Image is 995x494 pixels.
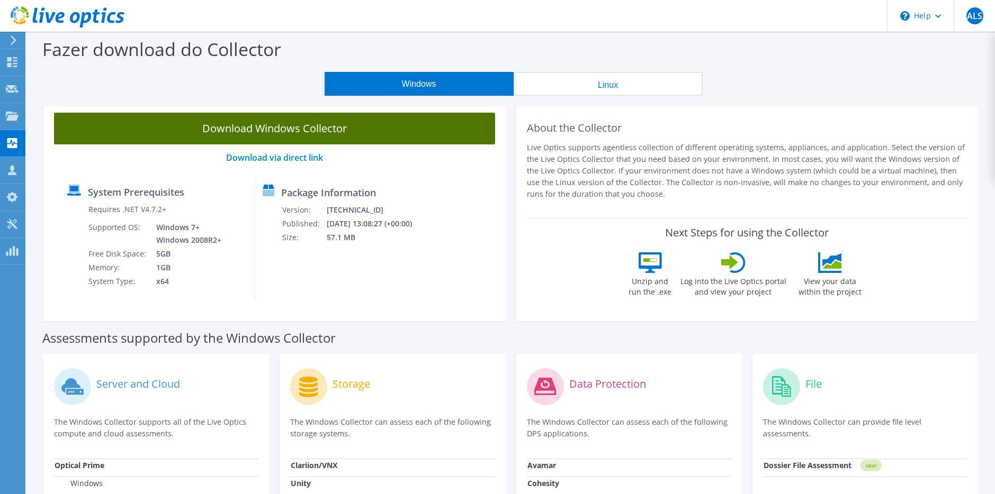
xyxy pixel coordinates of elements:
[54,113,495,144] a: Download Windows Collector
[966,7,983,24] span: ALS
[291,460,337,470] strong: Clariion/VNX
[527,460,556,470] strong: Avamar
[88,275,148,288] td: System Type:
[333,379,370,389] label: Storage
[865,463,876,469] tspan: NEW!
[226,152,323,163] a: Download via direct link
[281,187,376,198] label: Package Information
[96,379,180,389] label: Server and Cloud
[88,187,184,197] label: System Prerequisites
[527,478,559,488] strong: Cohesity
[527,142,968,200] p: Live Optics supports agentless collection of different operating systems, appliances, and applica...
[900,11,910,21] svg: \n
[326,217,426,231] td: [DATE] 13:08:27 (+00:00)
[148,247,223,261] td: 5GB
[626,273,675,297] label: Unzip and run the .exe
[514,72,703,96] button: Linux
[569,379,646,389] label: Data Protection
[282,231,326,244] td: Size:
[55,460,104,470] strong: Optical Prime
[792,273,868,297] label: View your data within the project
[527,122,968,134] h2: About the Collector
[42,333,336,343] label: Assessments supported by the Windows Collector
[527,416,731,440] p: The Windows Collector can assess each of the following DPS applications.
[665,226,829,239] label: Next Steps for using the Collector
[282,217,326,231] td: Published:
[290,416,495,440] p: The Windows Collector can assess each of the following storage systems.
[805,379,822,389] label: File
[88,247,148,261] td: Free Disk Space:
[88,261,148,275] td: Memory:
[54,416,258,440] p: The Windows Collector supports all of the Live Optics compute and cloud assessments.
[148,261,223,275] td: 1GB
[764,460,851,470] strong: Dossier File Assessment
[326,203,426,217] td: [TECHNICAL_ID]
[55,478,103,489] label: Windows
[325,72,514,96] button: Windows
[291,478,311,488] strong: Unity
[326,231,426,244] td: 57.1 MB
[148,275,223,288] td: x64
[282,203,326,217] td: Version:
[763,416,967,440] p: The Windows Collector can provide file level assessments.
[88,221,148,247] td: Supported OS:
[88,204,166,215] label: Requires .NET V4.7.2+
[148,221,223,247] td: Windows 7+ Windows 2008R2+
[680,273,787,297] label: Log into the Live Optics portal and view your project
[42,37,281,61] label: Fazer download do Collector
